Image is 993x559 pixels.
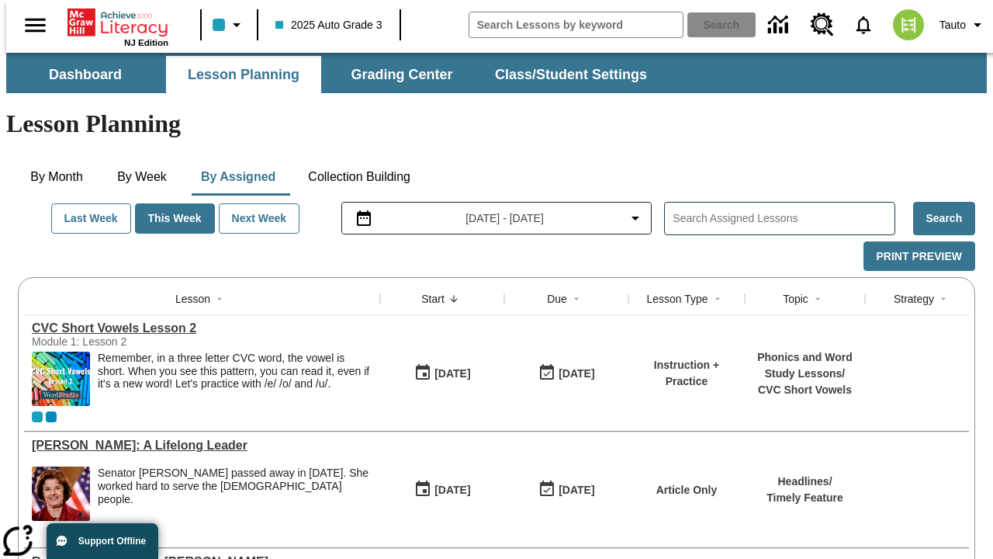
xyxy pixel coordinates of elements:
[6,56,661,93] div: SubNavbar
[98,352,372,406] div: Remember, in a three letter CVC word, the vowel is short. When you see this pattern, you can read...
[483,56,659,93] button: Class/Student Settings
[12,2,58,48] button: Open side menu
[434,481,470,500] div: [DATE]
[708,290,727,308] button: Sort
[32,467,90,521] img: Senator Dianne Feinstein of California smiles with the U.S. flag behind her.
[495,66,647,84] span: Class/Student Settings
[46,411,57,422] div: OL 2025 Auto Grade 4
[421,291,445,307] div: Start
[753,349,857,382] p: Phonics and Word Study Lessons /
[8,56,163,93] button: Dashboard
[863,241,975,272] button: Print Preview
[98,467,372,505] div: Senator [PERSON_NAME] passed away in [DATE]. She worked hard to serve the [DEMOGRAPHIC_DATA] people.
[98,467,372,521] div: Senator Dianne Feinstein passed away in September 2023. She worked hard to serve the American peo...
[766,490,843,506] p: Timely Feature
[6,53,987,93] div: SubNavbar
[32,321,372,335] a: CVC Short Vowels Lesson 2, Lessons
[32,352,90,406] img: CVC Short Vowels Lesson 2.
[98,352,372,391] p: Remember, in a three letter CVC word, the vowel is short. When you see this pattern, you can read...
[801,4,843,46] a: Resource Center, Will open in new tab
[434,364,470,384] div: [DATE]
[533,475,600,505] button: 09/24/25: Last day the lesson can be accessed
[409,359,476,388] button: 09/24/25: First time the lesson was available
[103,158,181,196] button: By Week
[894,291,934,307] div: Strategy
[753,382,857,398] p: CVC Short Vowels
[175,291,210,307] div: Lesson
[933,11,993,39] button: Profile/Settings
[219,203,300,234] button: Next Week
[656,482,718,498] p: Article Only
[135,203,215,234] button: This Week
[67,7,168,38] a: Home
[934,290,953,308] button: Sort
[348,209,645,227] button: Select the date range menu item
[67,5,168,47] div: Home
[32,335,265,348] div: Module 1: Lesson 2
[124,38,168,47] span: NJ Edition
[533,359,600,388] button: 09/24/25: Last day the lesson can be accessed
[469,12,683,37] input: search field
[913,202,975,235] button: Search
[783,291,808,307] div: Topic
[32,321,372,335] div: CVC Short Vowels Lesson 2
[465,210,544,227] span: [DATE] - [DATE]
[18,158,95,196] button: By Month
[210,290,229,308] button: Sort
[296,158,423,196] button: Collection Building
[189,158,288,196] button: By Assigned
[626,209,645,227] svg: Collapse Date Range Filter
[759,4,801,47] a: Data Center
[673,207,894,230] input: Search Assigned Lessons
[567,290,586,308] button: Sort
[188,66,299,84] span: Lesson Planning
[884,5,933,45] button: Select a new avatar
[559,481,594,500] div: [DATE]
[32,439,372,453] a: Dianne Feinstein: A Lifelong Leader, Lessons
[559,364,594,384] div: [DATE]
[808,290,827,308] button: Sort
[206,11,252,39] button: Class color is light blue. Change class color
[843,5,884,45] a: Notifications
[32,411,43,422] div: Current Class
[893,9,924,40] img: avatar image
[51,203,131,234] button: Last Week
[275,17,382,33] span: 2025 Auto Grade 3
[324,56,479,93] button: Grading Center
[49,66,122,84] span: Dashboard
[646,291,708,307] div: Lesson Type
[766,474,843,490] p: Headlines /
[32,439,372,453] div: Dianne Feinstein: A Lifelong Leader
[47,523,158,559] button: Support Offline
[351,66,452,84] span: Grading Center
[547,291,567,307] div: Due
[78,536,146,547] span: Support Offline
[445,290,463,308] button: Sort
[6,109,987,138] h1: Lesson Planning
[636,357,737,390] p: Instruction + Practice
[409,475,476,505] button: 09/24/25: First time the lesson was available
[939,17,966,33] span: Tauto
[166,56,321,93] button: Lesson Planning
